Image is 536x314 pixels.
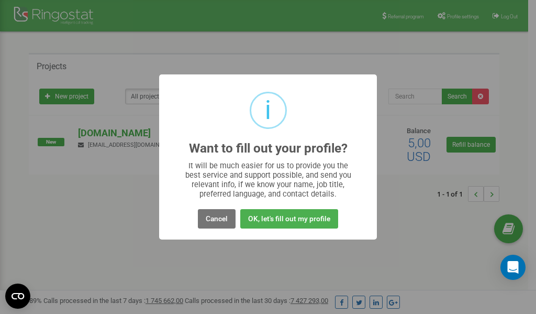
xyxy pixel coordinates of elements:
div: It will be much easier for us to provide you the best service and support possible, and send you ... [180,161,356,199]
button: OK, let's fill out my profile [240,209,338,229]
div: Open Intercom Messenger [500,255,526,280]
h2: Want to fill out your profile? [189,142,348,156]
div: i [265,93,271,127]
button: Cancel [198,209,236,229]
button: Open CMP widget [5,284,30,309]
